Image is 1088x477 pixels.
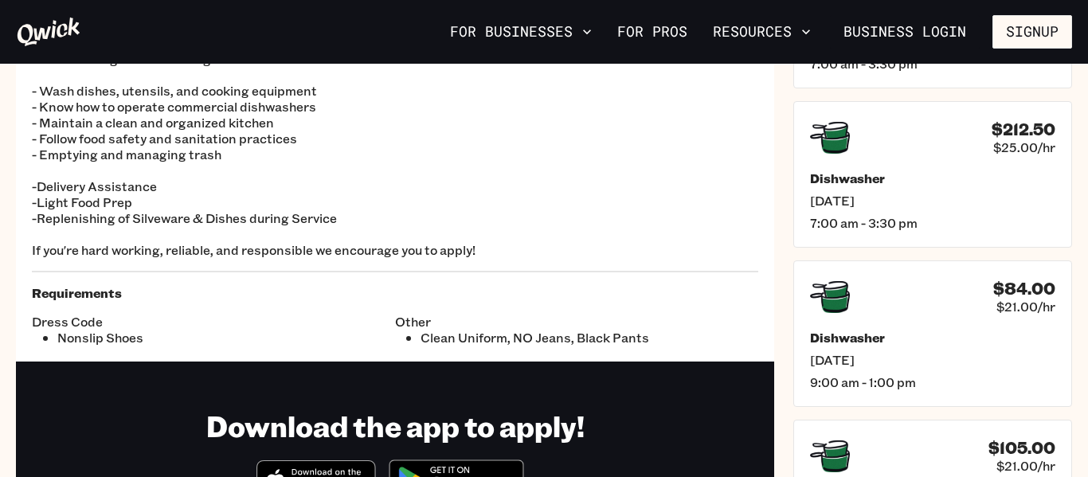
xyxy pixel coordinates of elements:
[810,374,1055,390] span: 9:00 am - 1:00 pm
[996,299,1055,315] span: $21.00/hr
[57,330,395,346] li: Nonslip Shoes
[706,18,817,45] button: Resources
[32,51,758,258] p: We're seeking a hard-working and efficient Dishwasher. The ideal candidate will: - Wash dishes, u...
[992,15,1072,49] button: Signup
[793,260,1072,407] a: $84.00$21.00/hrDishwasher[DATE]9:00 am - 1:00 pm
[32,285,758,301] h5: Requirements
[421,330,758,346] li: Clean Uniform, NO Jeans, Black Pants
[611,18,694,45] a: For Pros
[810,330,1055,346] h5: Dishwasher
[993,279,1055,299] h4: $84.00
[810,215,1055,231] span: 7:00 am - 3:30 pm
[988,438,1055,458] h4: $105.00
[444,18,598,45] button: For Businesses
[993,139,1055,155] span: $25.00/hr
[206,408,585,444] h1: Download the app to apply!
[793,101,1072,248] a: $212.50$25.00/hrDishwasher[DATE]7:00 am - 3:30 pm
[810,352,1055,368] span: [DATE]
[830,15,980,49] a: Business Login
[992,119,1055,139] h4: $212.50
[810,193,1055,209] span: [DATE]
[395,314,758,330] span: Other
[810,170,1055,186] h5: Dishwasher
[32,314,395,330] span: Dress Code
[996,458,1055,474] span: $21.00/hr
